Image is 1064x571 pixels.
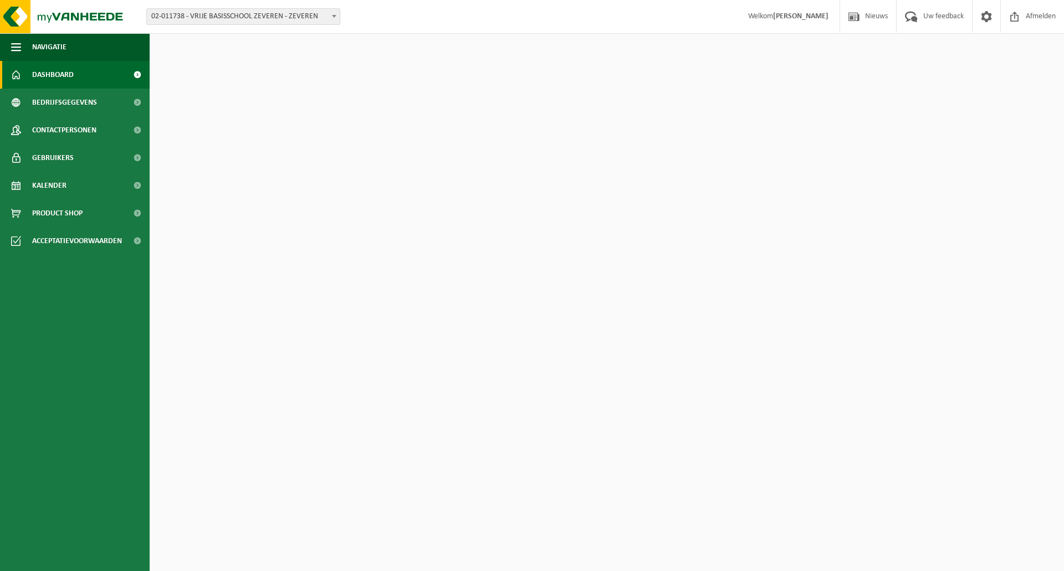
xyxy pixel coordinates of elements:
span: 02-011738 - VRIJE BASISSCHOOL ZEVEREN - ZEVEREN [147,9,340,24]
span: Gebruikers [32,144,74,172]
span: Product Shop [32,199,83,227]
span: Acceptatievoorwaarden [32,227,122,255]
span: Dashboard [32,61,74,89]
span: Kalender [32,172,66,199]
span: Contactpersonen [32,116,96,144]
strong: [PERSON_NAME] [773,12,828,20]
span: Navigatie [32,33,66,61]
span: 02-011738 - VRIJE BASISSCHOOL ZEVEREN - ZEVEREN [146,8,340,25]
span: Bedrijfsgegevens [32,89,97,116]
